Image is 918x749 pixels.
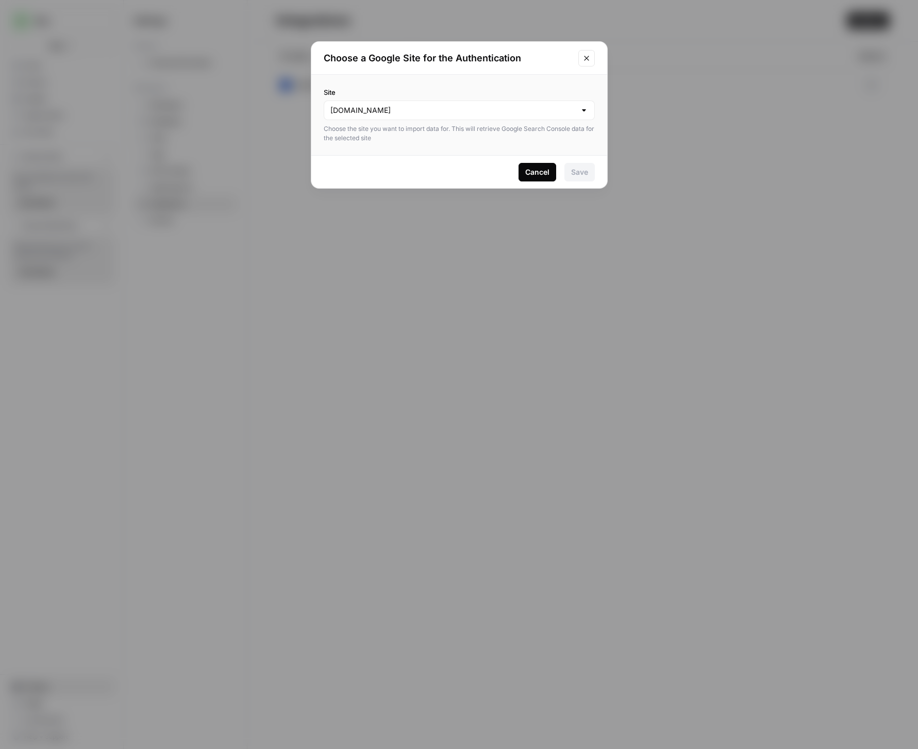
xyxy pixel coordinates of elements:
div: Cancel [525,167,549,177]
h2: Choose a Google Site for the Authentication [324,51,572,65]
div: Save [571,167,588,177]
div: Choose the site you want to import data for. This will retrieve Google Search Console data for th... [324,124,595,143]
button: Save [564,163,595,181]
button: Cancel [519,163,556,181]
input: bitly.com [330,105,576,115]
label: Site [324,87,595,97]
button: Close modal [578,50,595,66]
